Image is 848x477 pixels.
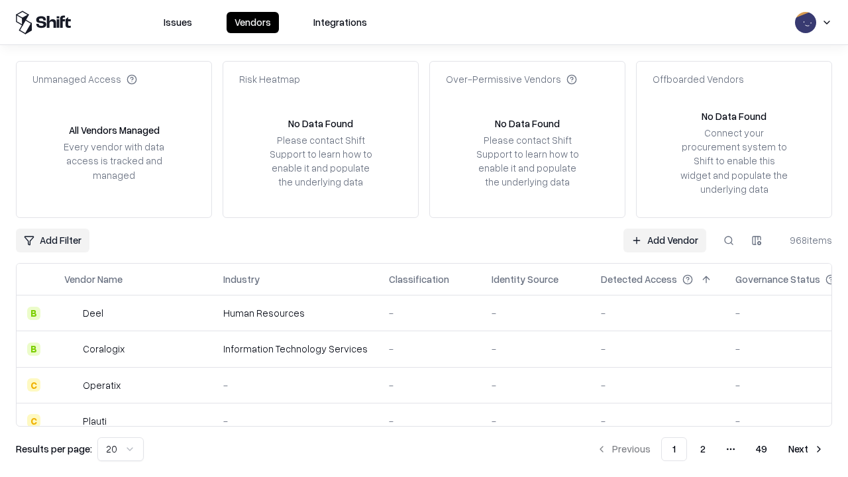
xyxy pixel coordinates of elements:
[64,272,123,286] div: Vendor Name
[446,72,577,86] div: Over-Permissive Vendors
[745,437,778,461] button: 49
[389,378,470,392] div: -
[27,414,40,427] div: C
[64,307,78,320] img: Deel
[239,72,300,86] div: Risk Heatmap
[69,123,160,137] div: All Vendors Managed
[735,272,820,286] div: Governance Status
[223,342,368,356] div: Information Technology Services
[27,343,40,356] div: B
[472,133,582,189] div: Please contact Shift Support to learn how to enable it and populate the underlying data
[492,306,580,320] div: -
[653,72,744,86] div: Offboarded Vendors
[601,414,714,428] div: -
[64,343,78,356] img: Coralogix
[27,307,40,320] div: B
[27,378,40,392] div: C
[156,12,200,33] button: Issues
[389,272,449,286] div: Classification
[690,437,716,461] button: 2
[223,306,368,320] div: Human Resources
[679,126,789,196] div: Connect your procurement system to Shift to enable this widget and populate the underlying data
[492,272,558,286] div: Identity Source
[601,306,714,320] div: -
[266,133,376,189] div: Please contact Shift Support to learn how to enable it and populate the underlying data
[223,272,260,286] div: Industry
[305,12,375,33] button: Integrations
[623,229,706,252] a: Add Vendor
[492,342,580,356] div: -
[601,272,677,286] div: Detected Access
[492,414,580,428] div: -
[223,414,368,428] div: -
[16,229,89,252] button: Add Filter
[32,72,137,86] div: Unmanaged Access
[288,117,353,131] div: No Data Found
[588,437,832,461] nav: pagination
[389,414,470,428] div: -
[389,342,470,356] div: -
[601,378,714,392] div: -
[389,306,470,320] div: -
[83,306,103,320] div: Deel
[601,342,714,356] div: -
[83,342,125,356] div: Coralogix
[661,437,687,461] button: 1
[83,414,107,428] div: Plauti
[16,442,92,456] p: Results per page:
[223,378,368,392] div: -
[64,414,78,427] img: Plauti
[64,378,78,392] img: Operatix
[702,109,767,123] div: No Data Found
[83,378,121,392] div: Operatix
[495,117,560,131] div: No Data Found
[492,378,580,392] div: -
[780,437,832,461] button: Next
[59,140,169,182] div: Every vendor with data access is tracked and managed
[227,12,279,33] button: Vendors
[779,233,832,247] div: 968 items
